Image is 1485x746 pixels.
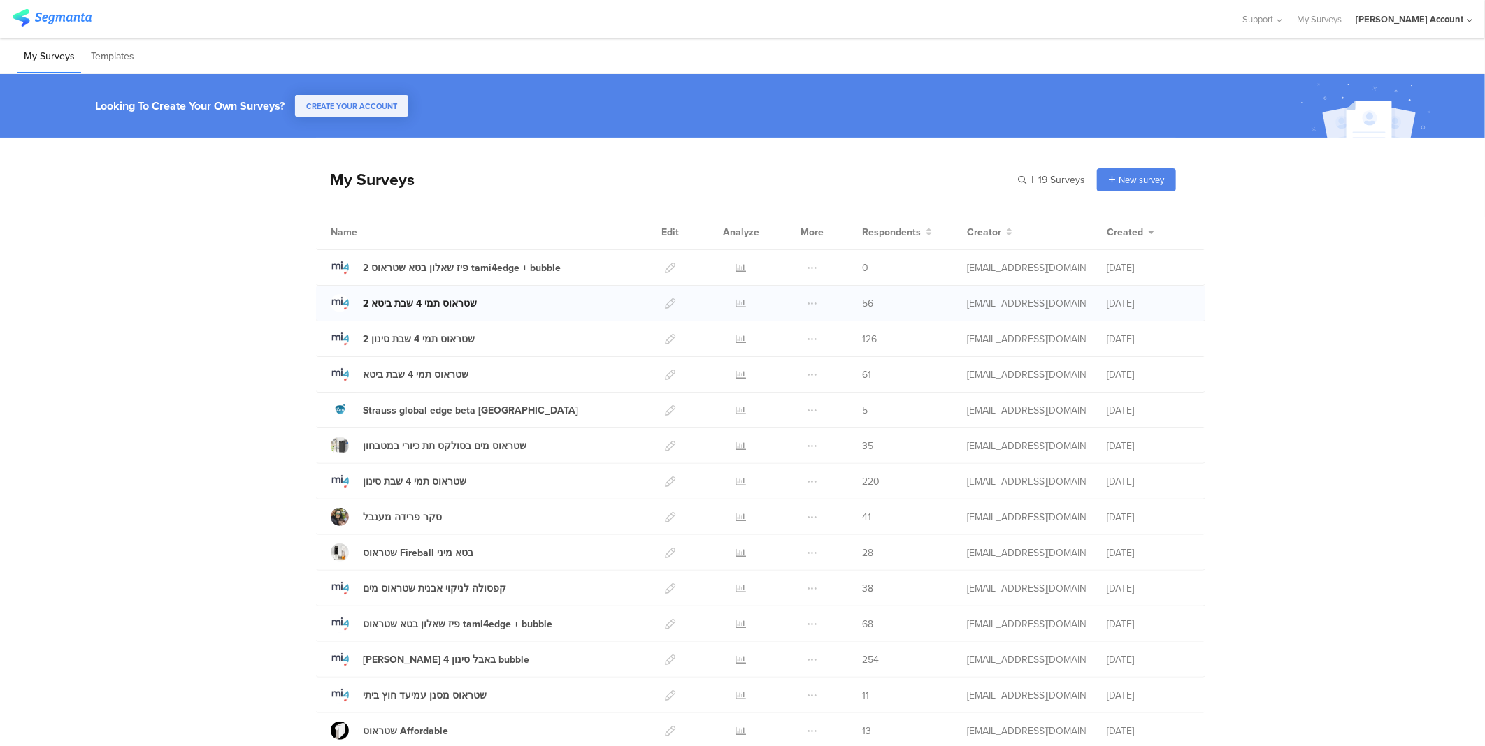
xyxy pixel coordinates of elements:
a: Strauss global edge beta [GEOGRAPHIC_DATA] [331,401,578,419]
img: segmanta logo [13,9,92,27]
div: More [797,214,827,249]
span: 254 [862,652,879,667]
div: odelya@ifocus-r.com [967,724,1086,738]
div: Name [331,225,415,240]
span: CREATE YOUR ACCOUNT [306,101,397,112]
div: [DATE] [1107,688,1191,703]
div: Looking To Create Your Own Surveys? [95,98,285,114]
div: Analyze [720,214,762,249]
div: שטראוס Affordable [363,724,448,738]
span: 11 [862,688,869,703]
div: [DATE] [1107,261,1191,275]
span: Created [1107,225,1143,240]
a: שטראוס Fireball בטא מיני [331,543,473,562]
div: שטראוס מים בסולקס תת כיורי במטבחון [363,439,526,453]
div: 2 שטראוס תמי 4 שבת ביטא [363,296,477,311]
div: [DATE] [1107,296,1191,311]
span: Support [1243,13,1274,26]
div: [DATE] [1107,367,1191,382]
span: 41 [862,510,871,525]
div: odelya@ifocus-r.com [967,688,1086,703]
a: שטראוס Affordable [331,722,448,740]
div: סקר פרידה מענבל [363,510,442,525]
li: My Surveys [17,41,81,73]
button: CREATE YOUR ACCOUNT [295,95,408,117]
a: סקר פרידה מענבל [331,508,442,526]
div: odelya@ifocus-r.com [967,510,1086,525]
span: New survey [1119,173,1164,186]
span: 220 [862,474,880,489]
div: odelya@ifocus-r.com [967,439,1086,453]
div: [DATE] [1107,724,1191,738]
div: [DATE] [1107,474,1191,489]
div: odelya@ifocus-r.com [967,332,1086,346]
div: שטראוס מסנן עמיעד חוץ ביתי [363,688,487,703]
div: שטראוס תמי 4 באבל סינון bubble [363,652,529,667]
span: 5 [862,403,868,418]
div: odelya@ifocus-r.com [967,403,1086,418]
div: קפסולה לניקוי אבנית שטראוס מים [363,581,506,596]
a: שטראוס תמי 4 שבת ביטא [331,365,468,383]
span: Respondents [862,225,921,240]
li: Templates [85,41,141,73]
div: odelya@ifocus-r.com [967,546,1086,560]
div: Edit [655,214,685,249]
a: [PERSON_NAME] 4 באבל סינון bubble [331,650,529,668]
button: Created [1107,225,1154,240]
img: create_account_image.svg [1296,78,1440,142]
span: 68 [862,617,873,631]
div: [DATE] [1107,617,1191,631]
span: | [1029,173,1035,187]
span: 13 [862,724,871,738]
div: Strauss global edge beta Australia [363,403,578,418]
div: [DATE] [1107,652,1191,667]
div: שטראוס תמי 4 שבת ביטא [363,367,468,382]
div: 2 פיז שאלון בטא שטראוס tami4edge + bubble [363,261,561,275]
div: פיז שאלון בטא שטראוס tami4edge + bubble [363,617,552,631]
div: odelya@ifocus-r.com [967,581,1086,596]
span: 28 [862,546,873,560]
span: 19 Surveys [1038,173,1085,187]
div: שטראוס תמי 4 שבת סינון [363,474,466,489]
a: 2 פיז שאלון בטא שטראוס tami4edge + bubble [331,258,561,277]
button: Creator [967,225,1012,240]
span: 35 [862,439,873,453]
div: odelya@ifocus-r.com [967,367,1086,382]
div: My Surveys [316,168,415,191]
a: שטראוס מסנן עמיעד חוץ ביתי [331,686,487,704]
span: 0 [862,261,868,275]
span: Creator [967,225,1001,240]
div: [PERSON_NAME] Account [1356,13,1463,26]
span: 56 [862,296,873,311]
span: 61 [862,367,871,382]
div: [DATE] [1107,332,1191,346]
div: [DATE] [1107,403,1191,418]
div: [DATE] [1107,510,1191,525]
div: שטראוס Fireball בטא מיני [363,546,473,560]
div: odelya@ifocus-r.com [967,617,1086,631]
a: שטראוס מים בסולקס תת כיורי במטבחון [331,437,526,455]
a: פיז שאלון בטא שטראוס tami4edge + bubble [331,615,552,633]
button: Respondents [862,225,932,240]
div: odelya@ifocus-r.com [967,261,1086,275]
div: [DATE] [1107,546,1191,560]
a: שטראוס תמי 4 שבת סינון [331,472,466,490]
a: קפסולה לניקוי אבנית שטראוס מים [331,579,506,597]
span: 126 [862,332,877,346]
a: 2 שטראוס תמי 4 שבת ביטא [331,294,477,312]
div: [DATE] [1107,439,1191,453]
div: [DATE] [1107,581,1191,596]
div: odelya@ifocus-r.com [967,296,1086,311]
div: odelya@ifocus-r.com [967,652,1086,667]
div: odelya@ifocus-r.com [967,474,1086,489]
div: 2 שטראוס תמי 4 שבת סינון [363,332,475,346]
span: 38 [862,581,873,596]
a: 2 שטראוס תמי 4 שבת סינון [331,330,475,348]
